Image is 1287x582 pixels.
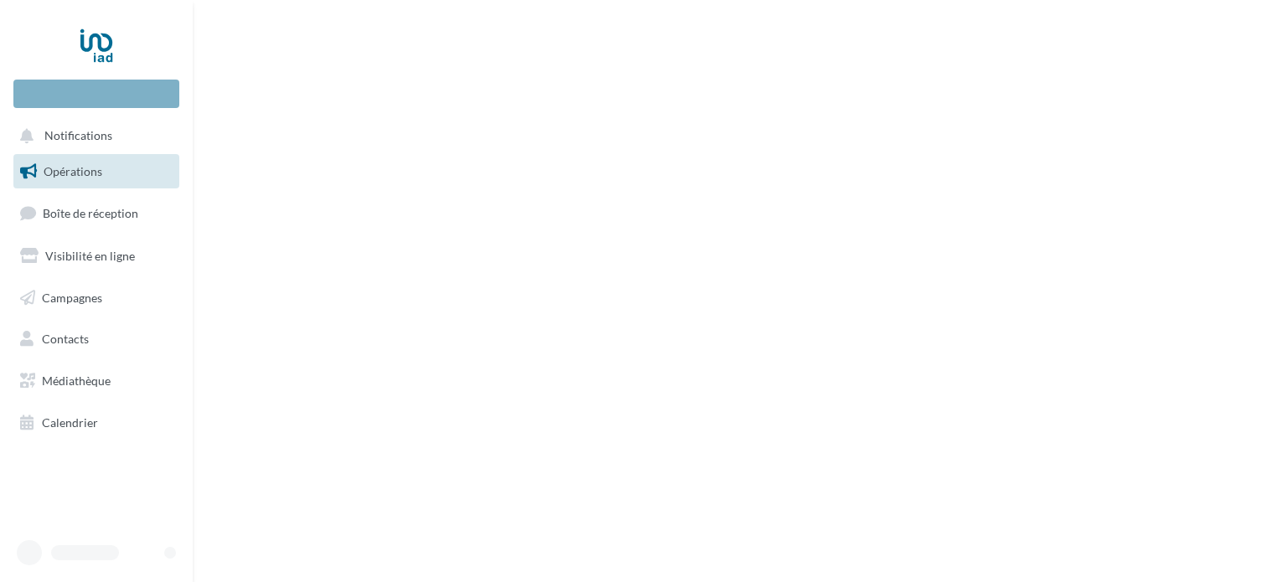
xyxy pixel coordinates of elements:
span: Notifications [44,129,112,143]
a: Boîte de réception [10,195,183,231]
span: Calendrier [42,415,98,430]
a: Visibilité en ligne [10,239,183,274]
a: Opérations [10,154,183,189]
a: Campagnes [10,281,183,316]
span: Opérations [44,164,102,178]
a: Contacts [10,322,183,357]
span: Campagnes [42,290,102,304]
a: Médiathèque [10,363,183,399]
span: Contacts [42,332,89,346]
span: Médiathèque [42,373,111,388]
span: Visibilité en ligne [45,249,135,263]
div: Nouvelle campagne [13,80,179,108]
a: Calendrier [10,405,183,440]
span: Boîte de réception [43,206,138,220]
